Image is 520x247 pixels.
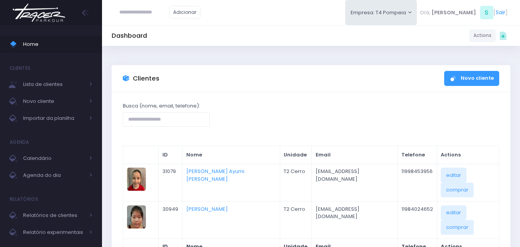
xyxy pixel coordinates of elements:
[23,153,85,163] span: Calendário
[112,32,147,40] h5: Dashboard
[186,205,228,213] a: [PERSON_NAME]
[431,9,476,17] span: [PERSON_NAME]
[496,8,505,17] a: Sair
[186,168,244,183] a: [PERSON_NAME] Ayumi [PERSON_NAME]
[123,102,200,110] label: Busca (nome, email, telefone):
[420,9,430,17] span: Olá,
[23,96,85,106] span: Novo cliente
[23,227,85,237] span: Relatório experimentais
[182,146,280,164] th: Nome
[417,4,510,21] div: [ ]
[169,6,201,18] a: Adicionar
[312,146,398,164] th: Email
[23,113,85,123] span: Importar da planilha
[23,79,85,89] span: Lista de clientes
[441,220,474,235] a: comprar
[159,164,182,201] td: 31079
[398,146,437,164] th: Telefone
[444,71,499,86] a: Novo cliente
[312,164,398,201] td: [EMAIL_ADDRESS][DOMAIN_NAME]
[10,60,30,76] h4: Clientes
[398,164,437,201] td: 11998453956
[441,183,474,197] a: comprar
[312,201,398,239] td: [EMAIL_ADDRESS][DOMAIN_NAME]
[280,201,312,239] td: T2 Cerro
[133,75,159,82] h3: Clientes
[437,146,499,164] th: Actions
[159,201,182,239] td: 30949
[23,170,85,180] span: Agenda do dia
[23,39,92,49] span: Home
[441,168,466,182] a: editar
[10,192,38,207] h4: Relatórios
[23,210,85,220] span: Relatórios de clientes
[469,29,496,42] a: Actions
[480,6,493,19] span: S
[441,205,466,220] a: editar
[10,134,29,150] h4: Agenda
[280,146,312,164] th: Unidade
[280,164,312,201] td: T2 Cerro
[159,146,182,164] th: ID
[398,201,437,239] td: 11984024652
